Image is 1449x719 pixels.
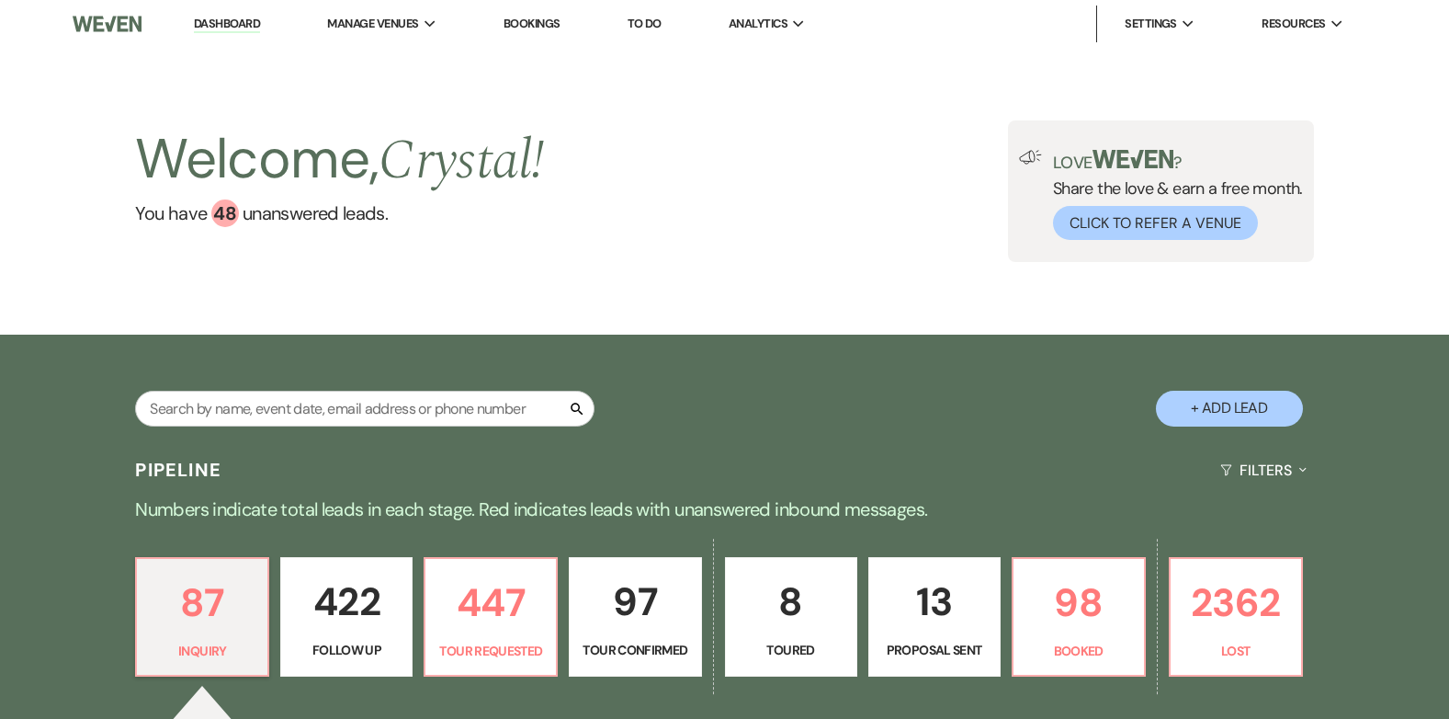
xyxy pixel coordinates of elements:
[581,640,689,660] p: Tour Confirmed
[1125,15,1177,33] span: Settings
[148,572,256,633] p: 87
[581,571,689,633] p: 97
[135,120,544,200] h2: Welcome,
[737,571,845,633] p: 8
[1042,150,1303,240] div: Share the love & earn a free month.
[1213,446,1313,495] button: Filters
[211,200,239,227] div: 48
[135,391,594,427] input: Search by name, event date, email address or phone number
[1024,572,1133,633] p: 98
[194,16,260,33] a: Dashboard
[1012,557,1146,677] a: 98Booked
[135,200,544,227] a: You have 48 unanswered leads.
[868,557,1001,677] a: 13Proposal Sent
[504,16,560,31] a: Bookings
[73,5,142,43] img: Weven Logo
[1182,641,1290,661] p: Lost
[1092,150,1174,168] img: weven-logo-green.svg
[436,572,545,633] p: 447
[729,15,787,33] span: Analytics
[148,641,256,661] p: Inquiry
[292,640,401,660] p: Follow Up
[880,571,989,633] p: 13
[1019,150,1042,165] img: loud-speaker-illustration.svg
[292,571,401,633] p: 422
[424,557,558,677] a: 447Tour Requested
[628,16,662,31] a: To Do
[1053,206,1258,240] button: Click to Refer a Venue
[1169,557,1303,677] a: 2362Lost
[135,457,221,483] h3: Pipeline
[569,557,701,677] a: 97Tour Confirmed
[1024,641,1133,661] p: Booked
[327,15,418,33] span: Manage Venues
[737,640,845,660] p: Toured
[379,119,544,203] span: Crystal !
[436,641,545,661] p: Tour Requested
[1156,391,1303,427] button: + Add Lead
[1262,15,1325,33] span: Resources
[1182,572,1290,633] p: 2362
[63,495,1387,524] p: Numbers indicate total leads in each stage. Red indicates leads with unanswered inbound messages.
[135,557,269,677] a: 87Inquiry
[880,640,989,660] p: Proposal Sent
[725,557,857,677] a: 8Toured
[1053,150,1303,171] p: Love ?
[280,557,413,677] a: 422Follow Up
